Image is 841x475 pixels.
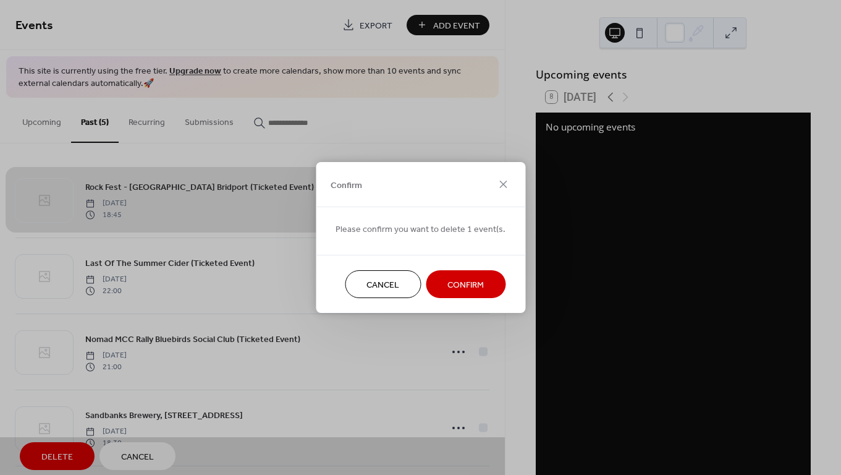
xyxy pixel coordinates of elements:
[426,270,505,298] button: Confirm
[345,270,421,298] button: Cancel
[366,279,399,292] span: Cancel
[447,279,484,292] span: Confirm
[331,179,362,192] span: Confirm
[336,223,505,236] span: Please confirm you want to delete 1 event(s.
